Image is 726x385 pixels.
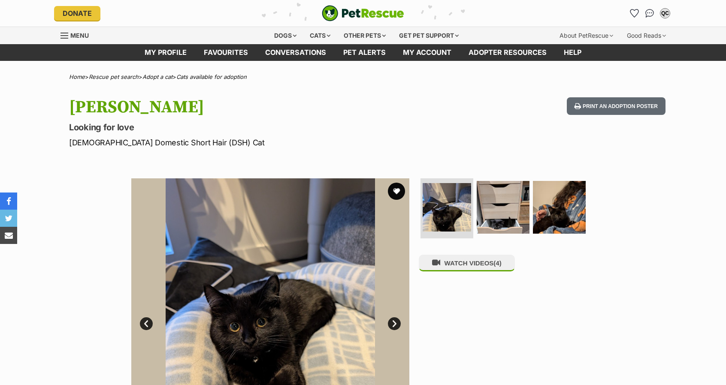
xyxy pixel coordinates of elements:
[477,181,529,234] img: Photo of Dora
[142,73,172,80] a: Adopt a cat
[419,255,515,271] button: WATCH VIDEOS(4)
[335,44,394,61] a: Pet alerts
[69,121,432,133] p: Looking for love
[69,97,432,117] h1: [PERSON_NAME]
[89,73,139,80] a: Rescue pet search
[658,6,672,20] button: My account
[567,97,665,115] button: Print an adoption poster
[54,6,100,21] a: Donate
[322,5,404,21] a: PetRescue
[136,44,195,61] a: My profile
[176,73,247,80] a: Cats available for adoption
[643,6,656,20] a: Conversations
[645,9,654,18] img: chat-41dd97257d64d25036548639549fe6c8038ab92f7586957e7f3b1b290dea8141.svg
[70,32,89,39] span: Menu
[257,44,335,61] a: conversations
[388,183,405,200] button: favourite
[555,44,590,61] a: Help
[661,9,669,18] div: QC
[268,27,302,44] div: Dogs
[338,27,392,44] div: Other pets
[69,73,85,80] a: Home
[627,6,641,20] a: Favourites
[304,27,336,44] div: Cats
[60,27,95,42] a: Menu
[554,27,619,44] div: About PetRescue
[621,27,672,44] div: Good Reads
[195,44,257,61] a: Favourites
[493,259,501,267] span: (4)
[393,27,465,44] div: Get pet support
[140,317,153,330] a: Prev
[627,6,672,20] ul: Account quick links
[533,181,586,234] img: Photo of Dora
[48,74,678,80] div: > > >
[460,44,555,61] a: Adopter resources
[322,5,404,21] img: logo-cat-932fe2b9b8326f06289b0f2fb663e598f794de774fb13d1741a6617ecf9a85b4.svg
[394,44,460,61] a: My account
[423,183,471,232] img: Photo of Dora
[388,317,401,330] a: Next
[69,137,432,148] p: [DEMOGRAPHIC_DATA] Domestic Short Hair (DSH) Cat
